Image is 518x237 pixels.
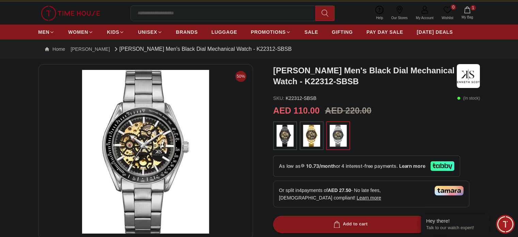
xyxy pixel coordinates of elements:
span: My Account [413,15,436,20]
span: GIFTING [332,29,353,35]
a: [PERSON_NAME] [70,46,110,53]
a: WOMEN [68,26,93,38]
span: AED 27.50 [328,188,351,193]
span: LUGGAGE [211,29,237,35]
a: PAY DAY SALE [366,26,403,38]
a: UNISEX [138,26,162,38]
span: SALE [304,29,318,35]
a: [DATE] DEALS [417,26,453,38]
a: SALE [304,26,318,38]
h3: [PERSON_NAME] Men's Black Dial Mechanical Watch - K22312-SBSB [273,65,457,87]
span: 1 [470,5,476,11]
button: Add to cart [273,216,426,233]
div: Add to cart [332,220,368,228]
span: BRANDS [176,29,198,35]
a: GIFTING [332,26,353,38]
img: ... [277,125,294,147]
span: WOMEN [68,29,88,35]
span: SKU : [273,95,284,101]
img: ... [330,125,347,147]
a: MEN [38,26,54,38]
span: Learn more [357,195,381,201]
a: Our Stores [387,4,412,22]
img: ... [41,6,100,21]
div: [PERSON_NAME] Men's Black Dial Mechanical Watch - K22312-SBSB [113,45,292,53]
span: KIDS [107,29,119,35]
span: [DATE] DEALS [417,29,453,35]
a: BRANDS [176,26,198,38]
img: Kenneth Scott Men's Black Dial Mechanical Watch - K22312-BBBB [44,70,247,234]
a: 0Wishlist [438,4,457,22]
div: Hey there! [426,218,484,224]
span: 0 [451,4,456,10]
span: Wishlist [439,15,456,20]
span: My Bag [459,15,476,20]
span: UNISEX [138,29,157,35]
img: Tamara [435,186,464,195]
p: ( In stock ) [457,95,480,102]
span: Help [373,15,386,20]
h3: AED 220.00 [325,104,371,117]
a: Home [45,46,65,53]
a: KIDS [107,26,124,38]
span: PAY DAY SALE [366,29,403,35]
span: MEN [38,29,49,35]
div: Chat Widget [496,215,515,234]
div: Or split in 4 payments of - No late fees, [DEMOGRAPHIC_DATA] compliant! [273,181,469,207]
a: Help [372,4,387,22]
span: Our Stores [389,15,410,20]
img: ... [303,125,320,147]
a: PROMOTIONS [251,26,291,38]
h2: AED 110.00 [273,104,319,117]
img: Kenneth Scott Men's Black Dial Mechanical Watch - K22312-SBSB [457,64,480,88]
a: LUGGAGE [211,26,237,38]
button: 1My Bag [457,5,477,21]
span: 50% [235,71,246,82]
nav: Breadcrumb [38,40,480,59]
p: Talk to our watch expert! [426,225,484,231]
span: PROMOTIONS [251,29,286,35]
p: K22312-SBSB [273,95,316,102]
